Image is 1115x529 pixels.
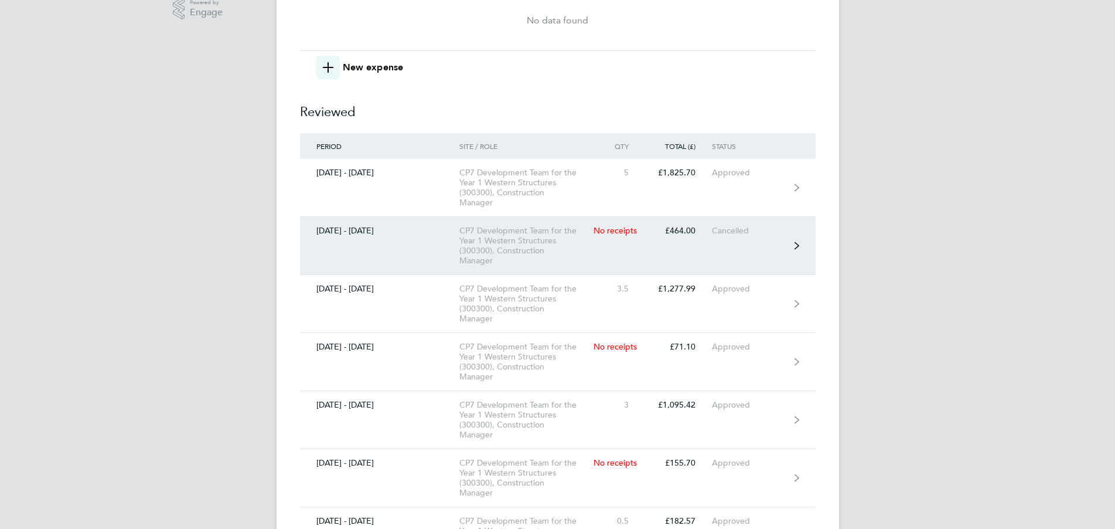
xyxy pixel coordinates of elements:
span: Period [316,141,342,151]
a: [DATE] - [DATE]CP7 Development Team for the Year 1 Western Structures (300300), Construction Mana... [300,217,816,275]
div: [DATE] - [DATE] [300,458,460,468]
div: [DATE] - [DATE] [300,400,460,410]
a: [DATE] - [DATE]CP7 Development Team for the Year 1 Western Structures (300300), Construction Mana... [300,159,816,217]
div: No receipts [594,458,645,468]
button: New expense [316,56,404,79]
h2: Reviewed [300,79,816,133]
div: [DATE] - [DATE] [300,168,460,178]
div: Approved [712,284,784,294]
a: [DATE] - [DATE]CP7 Development Team for the Year 1 Western Structures (300300), Construction Mana... [300,275,816,333]
div: [DATE] - [DATE] [300,284,460,294]
div: Approved [712,458,784,468]
a: [DATE] - [DATE]CP7 Development Team for the Year 1 Western Structures (300300), Construction Mana... [300,333,816,391]
div: CP7 Development Team for the Year 1 Western Structures (300300), Construction Manager [459,284,594,324]
div: £464.00 [645,226,712,236]
div: No data found [300,13,816,28]
div: 5 [594,168,645,178]
div: Site / Role [459,142,594,150]
span: Engage [190,8,223,18]
div: No receipts [594,226,645,236]
div: Qty [594,142,645,150]
div: Approved [712,342,784,352]
div: CP7 Development Team for the Year 1 Western Structures (300300), Construction Manager [459,226,594,266]
div: £182.57 [645,516,712,526]
div: Approved [712,400,784,410]
span: New expense [343,60,404,74]
div: CP7 Development Team for the Year 1 Western Structures (300300), Construction Manager [459,458,594,498]
div: Approved [712,516,784,526]
div: 3 [594,400,645,410]
div: 3.5 [594,284,645,294]
div: [DATE] - [DATE] [300,342,460,352]
div: £1,095.42 [645,400,712,410]
a: [DATE] - [DATE]CP7 Development Team for the Year 1 Western Structures (300300), Construction Mana... [300,449,816,507]
div: CP7 Development Team for the Year 1 Western Structures (300300), Construction Manager [459,342,594,382]
div: £1,277.99 [645,284,712,294]
div: No receipts [594,342,645,352]
div: CP7 Development Team for the Year 1 Western Structures (300300), Construction Manager [459,400,594,440]
div: Approved [712,168,784,178]
div: [DATE] - [DATE] [300,226,460,236]
a: [DATE] - [DATE]CP7 Development Team for the Year 1 Western Structures (300300), Construction Mana... [300,391,816,449]
div: CP7 Development Team for the Year 1 Western Structures (300300), Construction Manager [459,168,594,208]
div: Cancelled [712,226,784,236]
div: £71.10 [645,342,712,352]
div: £1,825.70 [645,168,712,178]
div: £155.70 [645,458,712,468]
div: Total (£) [645,142,712,150]
div: Status [712,142,784,150]
div: [DATE] - [DATE] [300,516,460,526]
div: 0.5 [594,516,645,526]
